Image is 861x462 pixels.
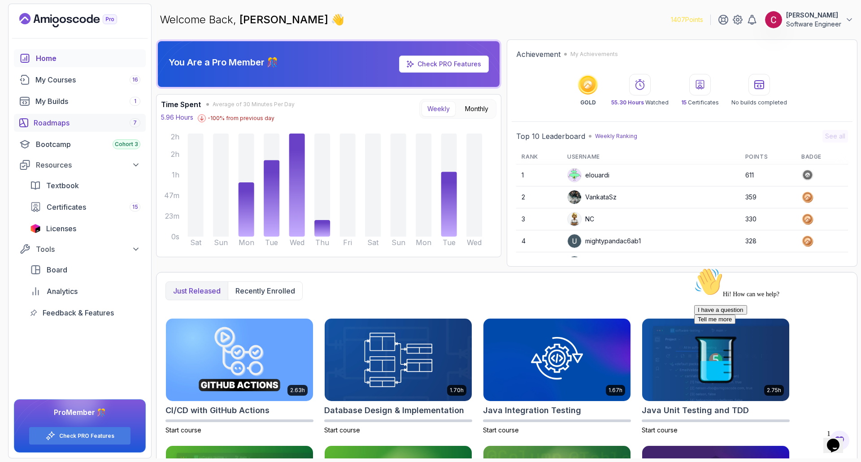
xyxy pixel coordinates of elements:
p: [PERSON_NAME] [786,11,841,20]
div: mightypandac6ab1 [567,234,641,248]
a: certificates [25,198,146,216]
td: 5 [516,252,562,274]
button: Tell me more [4,51,45,60]
button: Monthly [459,101,494,117]
div: Home [36,53,140,64]
a: textbook [25,177,146,194]
img: user profile image [568,190,581,204]
tspan: Wed [467,238,482,247]
p: No builds completed [731,99,787,106]
img: :wave: [4,4,32,32]
a: CI/CD with GitHub Actions card2.63hCI/CD with GitHub ActionsStart course [165,318,313,435]
p: Watched [611,99,669,106]
img: user profile image [568,212,581,226]
tspan: Sat [367,238,379,247]
td: 330 [740,208,796,230]
a: Java Integration Testing card1.67hJava Integration TestingStart course [483,318,631,435]
p: My Achievements [570,51,618,58]
img: CI/CD with GitHub Actions card [166,319,313,401]
p: 2.63h [290,387,305,394]
button: I have a question [4,41,57,51]
a: bootcamp [14,135,146,153]
a: analytics [25,282,146,300]
a: Landing page [19,13,138,27]
th: Username [562,150,740,164]
div: Tools [36,244,140,255]
div: Bootcamp [36,139,140,150]
span: Licenses [46,223,76,234]
tspan: Sun [391,238,405,247]
div: Apply5489 [567,256,618,270]
h3: Time Spent [161,99,201,110]
th: Points [740,150,796,164]
button: Just released [166,282,228,300]
span: 55.30 Hours [611,99,644,106]
p: -100 % from previous day [208,115,274,122]
th: Rank [516,150,562,164]
tspan: 47m [164,191,179,200]
img: Java Unit Testing and TDD card [642,319,789,401]
span: Board [47,264,67,275]
button: Recently enrolled [228,282,302,300]
span: Certificates [47,202,86,212]
td: 4 [516,230,562,252]
p: Recently enrolled [235,285,295,296]
h2: CI/CD with GitHub Actions [165,404,270,417]
p: Weekly Ranking [595,133,637,140]
td: 359 [740,186,796,208]
tspan: Sat [190,238,202,247]
td: 3 [516,208,562,230]
img: Java Integration Testing card [483,319,631,401]
div: elouardi [567,168,609,182]
span: 7 [133,119,137,126]
p: 1.70h [450,387,464,394]
th: Badge [796,150,848,164]
h2: Top 10 Leaderboard [516,131,585,142]
tspan: Mon [239,238,254,247]
p: 1.67h [609,387,622,394]
tspan: 1h [172,170,179,179]
tspan: Fri [343,238,352,247]
p: 1407 Points [671,15,703,24]
tspan: Tue [265,238,278,247]
div: Resources [36,160,140,170]
p: Just released [173,285,221,296]
span: 15 [681,99,687,106]
span: Analytics [47,286,78,297]
span: Start course [324,426,360,434]
div: Roadmaps [34,117,140,128]
span: 15 [132,203,138,211]
span: Hi! How can we help? [4,27,89,34]
p: You Are a Pro Member 🎊 [169,56,278,69]
a: Java Unit Testing and TDD card2.75hJava Unit Testing and TDDStart course [642,318,790,435]
span: 1 [134,98,136,105]
tspan: 2h [171,150,179,159]
tspan: 2h [171,132,179,141]
button: user profile image[PERSON_NAME]Software Engineer [765,11,854,29]
span: Start course [165,426,201,434]
a: courses [14,71,146,89]
p: GOLD [580,99,596,106]
img: default monster avatar [568,168,581,182]
td: 328 [740,230,796,252]
h2: Achievement [516,49,561,60]
span: Cohort 3 [115,141,138,148]
a: builds [14,92,146,110]
a: board [25,261,146,279]
tspan: Wed [290,238,304,247]
p: Certificates [681,99,719,106]
tspan: Mon [416,238,431,247]
button: Weekly [422,101,456,117]
button: Check PRO Features [29,427,131,445]
span: 16 [132,76,138,83]
span: Start course [483,426,519,434]
span: Textbook [46,180,79,191]
iframe: chat widget [691,264,852,422]
div: NC [567,212,594,226]
span: [PERSON_NAME] [239,13,331,26]
p: Welcome Back, [160,13,344,27]
h2: Database Design & Implementation [324,404,464,417]
div: My Builds [35,96,140,107]
a: Check PRO Features [399,56,489,73]
td: 303 [740,252,796,274]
